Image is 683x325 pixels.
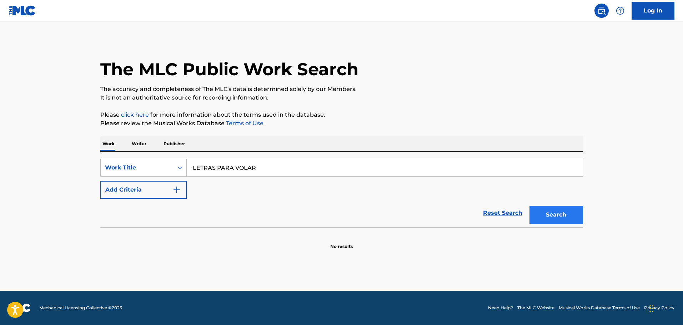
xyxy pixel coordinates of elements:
[9,5,36,16] img: MLC Logo
[479,205,526,221] a: Reset Search
[647,291,683,325] iframe: Chat Widget
[100,136,117,151] p: Work
[632,2,674,20] a: Log In
[488,305,513,311] a: Need Help?
[559,305,640,311] a: Musical Works Database Terms of Use
[616,6,624,15] img: help
[644,305,674,311] a: Privacy Policy
[100,181,187,199] button: Add Criteria
[613,4,627,18] div: Help
[121,111,149,118] a: click here
[161,136,187,151] p: Publisher
[100,59,358,80] h1: The MLC Public Work Search
[647,291,683,325] div: Widget de chat
[100,85,583,93] p: The accuracy and completeness of The MLC's data is determined solely by our Members.
[529,206,583,224] button: Search
[517,305,554,311] a: The MLC Website
[105,163,169,172] div: Work Title
[597,6,606,15] img: search
[100,119,583,128] p: Please review the Musical Works Database
[39,305,122,311] span: Mechanical Licensing Collective © 2025
[225,120,263,127] a: Terms of Use
[172,186,181,194] img: 9d2ae6d4665cec9f34b9.svg
[100,93,583,102] p: It is not an authoritative source for recording information.
[594,4,609,18] a: Public Search
[649,298,654,319] div: Arrastrar
[330,235,353,250] p: No results
[9,304,31,312] img: logo
[100,159,583,227] form: Search Form
[130,136,149,151] p: Writer
[100,111,583,119] p: Please for more information about the terms used in the database.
